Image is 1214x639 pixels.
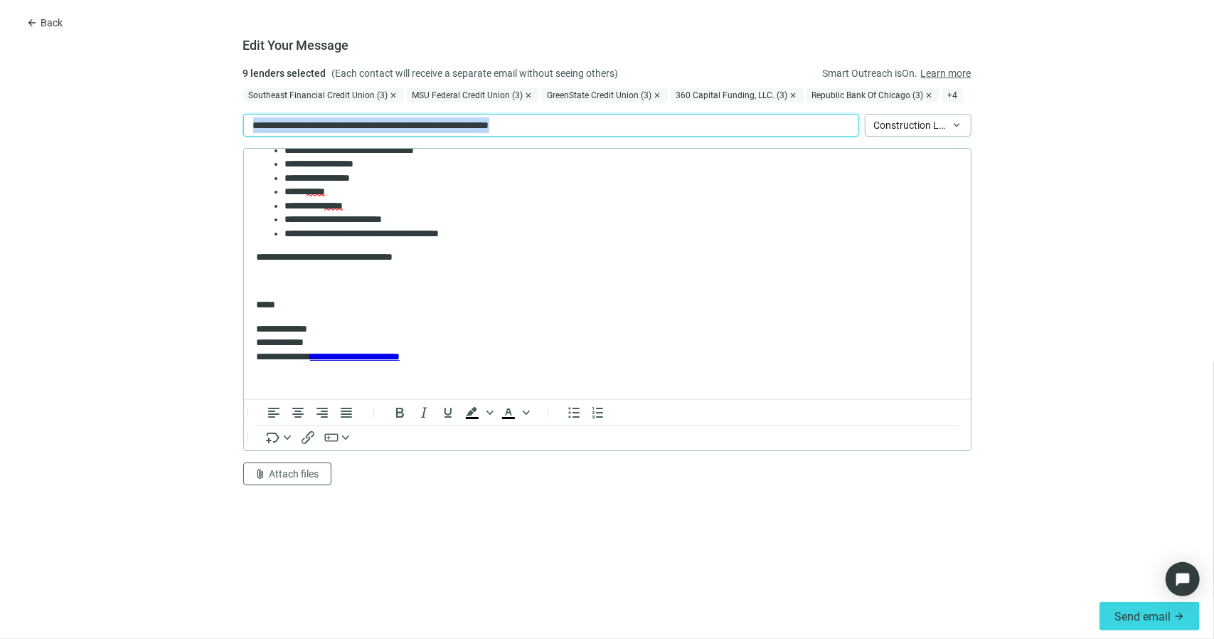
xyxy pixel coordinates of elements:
[789,91,798,100] span: close
[262,429,296,446] button: Insert merge tag
[412,404,436,421] button: Italic
[243,66,326,80] span: 9 lenders selected
[390,91,398,100] span: close
[262,404,286,421] button: Align left
[26,17,38,28] span: arrow_back
[654,91,662,100] span: close
[525,91,533,100] span: close
[496,404,532,421] div: Text color Black
[823,66,918,80] span: Smart Outreach is On .
[436,404,460,421] button: Underline
[270,468,319,480] span: Attach files
[296,429,320,446] button: Insert/edit link
[1173,611,1185,622] span: arrow_forward
[806,88,939,102] div: Republic Bank Of Chicago (3)
[1099,602,1200,630] button: Send emailarrow_forward
[14,11,75,34] button: arrow_backBack
[243,37,349,54] h1: Edit Your Message
[310,404,334,421] button: Align right
[334,404,358,421] button: Justify
[542,88,668,102] div: GreenState Credit Union (3)
[874,115,962,136] span: Construction Loan/Rehab/Fix&Flip Request
[921,65,971,81] a: Learn more
[460,404,496,421] div: Background color Black
[407,88,539,102] div: MSU Federal Credit Union (3)
[41,17,63,28] span: Back
[586,404,610,421] button: Numbered list
[942,88,964,102] span: + 4
[286,404,310,421] button: Align center
[671,88,804,102] div: 360 Capital Funding, LLC. (3)
[243,88,404,102] div: Southeast Financial Credit Union (3)
[255,468,267,480] span: attach_file
[388,404,412,421] button: Bold
[243,463,331,485] button: attach_fileAttach files
[1114,610,1171,623] span: Send email
[1166,562,1200,596] div: Open Intercom Messenger
[332,66,619,80] span: (Each contact will receive a separate email without seeing others)
[244,149,971,399] iframe: Rich Text Area
[562,404,586,421] button: Bullet list
[925,91,934,100] span: close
